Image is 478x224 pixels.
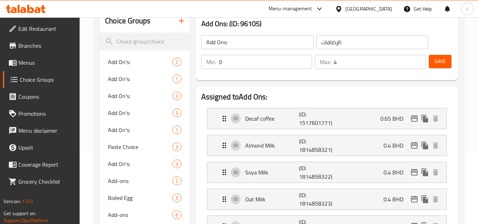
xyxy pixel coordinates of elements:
span: Get support on: [4,209,36,218]
p: 0.4 BHD [384,195,409,203]
p: Max: [320,58,331,66]
h3: Add Ons: (ID: 96105) [201,18,453,29]
span: Menus [18,58,74,67]
h2: Assigned to Add Ons: [201,92,453,102]
button: Save [429,55,451,68]
span: Grocery Checklist [18,177,74,186]
li: Expand [201,159,453,186]
button: delete [430,167,441,178]
button: edit [409,194,420,205]
a: Menu disclaimer [3,122,80,139]
a: Choice Groups [3,71,80,88]
button: edit [409,167,420,178]
div: Choices [172,143,181,151]
button: delete [430,194,441,205]
span: 6 [173,212,181,218]
div: Choices [172,160,181,168]
a: Promotions [3,105,80,122]
span: Version: [4,197,21,206]
div: [GEOGRAPHIC_DATA] [345,5,392,13]
button: delete [430,113,441,124]
p: (ID: 1814858322) [299,164,335,181]
span: i [467,5,468,13]
span: 2 [173,59,181,65]
p: Oat Milk [245,195,299,203]
h2: Choice Groups [105,16,150,26]
div: Expand [207,189,447,209]
li: Expand [201,186,453,213]
p: Soya Milk [245,168,299,177]
div: Add-ons6 [99,206,190,223]
span: Paste Choice [108,143,172,151]
div: Add On's:2 [99,87,190,104]
a: Edit Restaurant [3,20,80,37]
div: Add On's:2 [99,53,190,70]
span: Edit Restaurant [18,24,74,33]
button: delete [430,140,441,151]
span: Add On's: [108,75,172,83]
p: 0.65 BHD [380,114,409,123]
p: (ID: 1517601771) [299,110,335,127]
span: 1 [173,76,181,82]
button: edit [409,113,420,124]
div: Add On's:3 [99,104,190,121]
a: Menus [3,54,80,71]
div: Boiled Egg3 [99,189,190,206]
span: Boiled Egg [108,194,172,202]
span: 3 [173,110,181,116]
div: Menu-management [269,5,312,13]
span: Add-ons: [108,177,172,185]
span: Save [434,57,446,66]
button: duplicate [420,140,430,151]
span: 3 [173,144,181,150]
div: Add On's:1 [99,70,190,87]
div: Choices [172,126,181,134]
span: Coupons [18,92,74,101]
a: Coupons [3,88,80,105]
span: Promotions [18,109,74,118]
div: Paste Choice3 [99,138,190,155]
span: Branches [18,41,74,50]
div: Choices [172,92,181,100]
span: 1 [173,127,181,133]
span: 3 [173,195,181,201]
div: Expand [207,108,447,129]
button: duplicate [420,194,430,205]
div: Choices [172,109,181,117]
div: Choices [172,58,181,66]
p: Min: [206,58,216,66]
div: Expand [207,162,447,183]
span: Add On's: [108,92,172,100]
div: Add On's:3 [99,155,190,172]
p: 0.4 BHD [384,168,409,177]
p: Almond Milk [245,141,299,150]
span: Menu disclaimer [18,126,74,135]
p: 0.4 BHD [384,141,409,150]
li: Expand [201,132,453,159]
a: Grocery Checklist [3,173,80,190]
a: Coverage Report [3,156,80,173]
span: Add On's: [108,58,172,66]
span: Add On's: [108,160,172,168]
button: edit [409,140,420,151]
input: search [99,33,190,51]
span: Add On's: [108,126,172,134]
span: Add-ons [108,211,172,219]
span: 2 [173,93,181,99]
button: duplicate [420,113,430,124]
span: Choice Groups [20,75,74,84]
a: Upsell [3,139,80,156]
p: (ID: 1814858323) [299,191,335,208]
span: 3 [173,161,181,167]
span: Upsell [18,143,74,152]
div: Choices [172,177,181,185]
p: Decaf coffee [245,114,299,123]
span: Add On's: [108,109,172,117]
div: Add On's:1 [99,121,190,138]
span: Coverage Report [18,160,74,169]
span: 1.0.0 [22,197,33,206]
a: Branches [3,37,80,54]
button: duplicate [420,167,430,178]
li: Expand [201,105,453,132]
div: Add-ons:2 [99,172,190,189]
